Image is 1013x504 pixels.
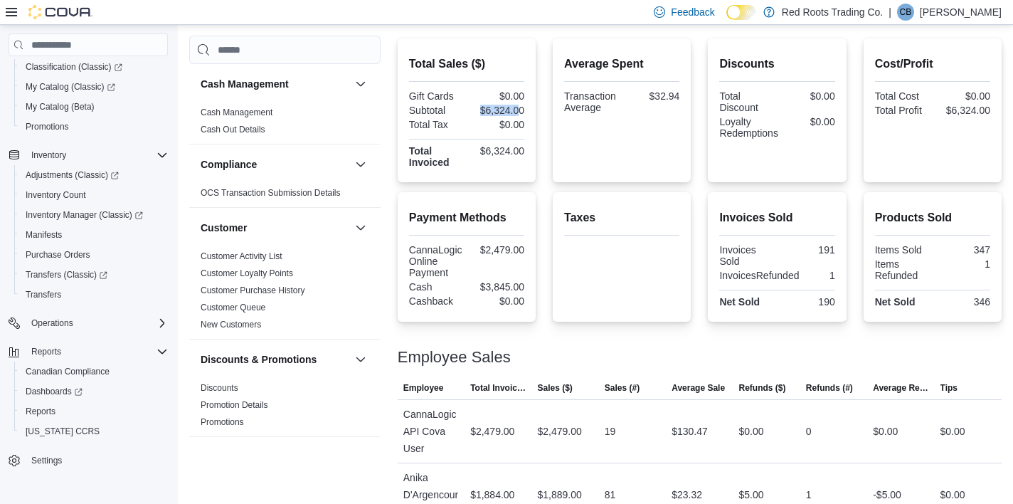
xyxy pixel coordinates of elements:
input: Dark Mode [726,5,756,20]
div: Total Discount [719,90,774,113]
div: $32.94 [625,90,679,102]
span: OCS Transaction Submission Details [201,187,341,199]
button: My Catalog (Beta) [14,97,174,117]
span: Settings [26,451,168,469]
p: | [889,4,891,21]
span: Inventory Count [26,189,86,201]
div: Items Refunded [875,258,930,281]
a: Manifests [20,226,68,243]
button: Inventory Count [14,185,174,205]
button: Reports [26,343,67,360]
span: Cash Management [201,107,272,118]
div: 190 [780,296,835,308]
div: $3,845.00 [470,281,524,293]
div: Total Cost [875,90,930,102]
span: My Catalog (Classic) [26,81,115,93]
div: $6,324.00 [470,145,524,157]
h3: Cash Management [201,77,289,91]
span: Feedback [671,5,714,19]
span: Dashboards [26,386,83,397]
button: Settings [3,450,174,471]
div: CannaLogic Online Payment [409,244,464,278]
a: New Customers [201,320,261,330]
div: Items Sold [875,244,930,256]
span: Transfers (Classic) [26,269,107,280]
strong: Total Invoiced [409,145,450,168]
span: Reports [31,346,61,357]
div: 0 [806,423,812,440]
a: Canadian Compliance [20,363,115,380]
a: Reports [20,403,61,420]
span: Inventory [26,147,168,164]
div: Discounts & Promotions [189,379,381,436]
span: Inventory Manager (Classic) [26,209,143,221]
span: Transfers (Classic) [20,266,168,283]
a: Promotions [201,417,244,427]
a: Dashboards [20,383,88,400]
h3: Compliance [201,157,257,172]
h3: Discounts & Promotions [201,352,317,367]
div: Subtotal [409,105,464,116]
div: 191 [780,244,835,256]
button: Customer [201,221,349,235]
span: Inventory Count [20,187,168,204]
button: Compliance [201,157,349,172]
div: $0.00 [940,423,965,440]
span: Purchase Orders [20,246,168,263]
a: Customer Queue [201,303,265,313]
a: Promotions [20,118,75,135]
span: Dashboards [20,383,168,400]
button: Cash Management [352,75,369,93]
button: Discounts & Promotions [201,352,349,367]
a: Discounts [201,383,238,393]
div: Cash [409,281,464,293]
h2: Invoices Sold [719,209,834,226]
strong: Net Sold [719,296,760,308]
h2: Discounts [719,56,834,73]
h3: Employee Sales [398,349,511,366]
div: 81 [605,486,616,503]
a: My Catalog (Beta) [20,98,100,115]
div: $0.00 [780,90,835,102]
span: Adjustments (Classic) [20,167,168,184]
a: Cash Out Details [201,125,265,135]
button: Reports [14,401,174,421]
a: Transfers (Classic) [20,266,113,283]
span: Classification (Classic) [20,58,168,75]
span: Average Sale [672,382,725,394]
div: $2,479.00 [537,423,581,440]
button: Customer [352,219,369,236]
div: $0.00 [470,90,524,102]
div: $23.32 [672,486,702,503]
a: Cash Management [201,107,272,117]
span: Average Refund [873,382,928,394]
span: Refunds (#) [806,382,853,394]
strong: Net Sold [875,296,916,308]
button: Operations [3,313,174,333]
button: Reports [3,342,174,362]
span: Cash Out Details [201,124,265,135]
div: Loyalty Redemptions [719,116,778,139]
span: New Customers [201,319,261,330]
span: Promotions [26,121,69,132]
button: Purchase Orders [14,245,174,265]
div: 1 [805,270,834,281]
span: My Catalog (Classic) [20,78,168,95]
button: Compliance [352,156,369,173]
span: Sales (#) [605,382,640,394]
a: Customer Loyalty Points [201,268,293,278]
a: Inventory Count [20,187,92,204]
span: My Catalog (Beta) [20,98,168,115]
div: $6,324.00 [935,105,990,116]
div: 1 [806,486,812,503]
div: $5.00 [739,486,764,503]
span: Inventory Manager (Classic) [20,206,168,224]
span: Reports [26,406,55,417]
span: My Catalog (Beta) [26,101,95,112]
span: Tips [940,382,958,394]
a: Customer Purchase History [201,285,305,295]
span: Promotions [20,118,168,135]
div: Total Tax [409,119,464,130]
span: Customer Purchase History [201,285,305,296]
span: Refunds ($) [739,382,786,394]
